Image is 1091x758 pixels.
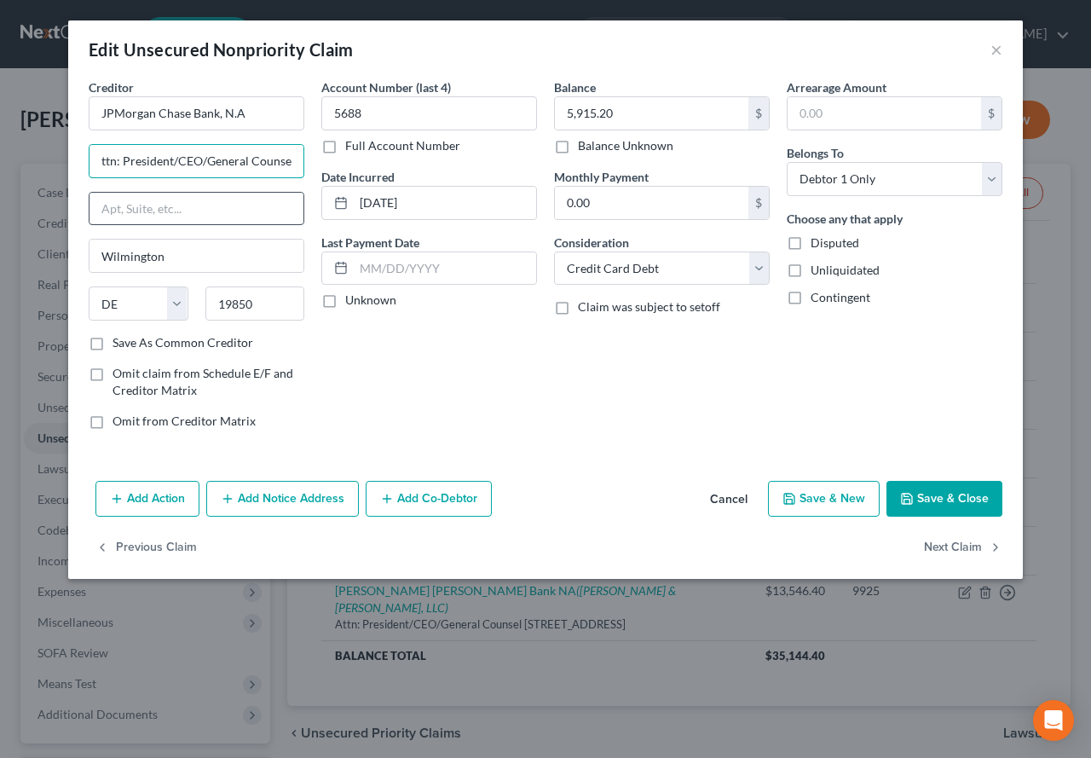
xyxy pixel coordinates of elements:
span: Contingent [811,290,870,304]
input: MM/DD/YYYY [354,252,536,285]
span: Belongs To [787,146,844,160]
label: Full Account Number [345,137,460,154]
label: Choose any that apply [787,210,903,228]
div: Open Intercom Messenger [1033,700,1074,741]
input: Enter zip... [205,286,305,321]
label: Save As Common Creditor [113,334,253,351]
div: Edit Unsecured Nonpriority Claim [89,38,354,61]
input: 0.00 [555,97,748,130]
label: Consideration [554,234,629,252]
label: Account Number (last 4) [321,78,451,96]
label: Unknown [345,292,396,309]
button: × [990,39,1002,60]
input: Enter address... [89,145,303,177]
span: Omit claim from Schedule E/F and Creditor Matrix [113,366,293,397]
span: Unliquidated [811,263,880,277]
input: 0.00 [788,97,981,130]
button: Next Claim [924,530,1002,566]
button: Save & Close [886,481,1002,517]
label: Balance Unknown [578,137,673,154]
span: Omit from Creditor Matrix [113,414,256,428]
button: Cancel [696,483,761,517]
input: MM/DD/YYYY [354,187,536,219]
span: Disputed [811,235,859,250]
input: 0.00 [555,187,748,219]
div: $ [748,97,769,130]
span: Creditor [89,80,134,95]
label: Arrearage Amount [787,78,886,96]
span: Claim was subject to setoff [578,299,720,314]
button: Add Notice Address [206,481,359,517]
button: Add Co-Debtor [366,481,492,517]
div: $ [748,187,769,219]
input: Apt, Suite, etc... [89,193,303,225]
button: Previous Claim [95,530,197,566]
button: Add Action [95,481,199,517]
input: Search creditor by name... [89,96,304,130]
label: Balance [554,78,596,96]
label: Monthly Payment [554,168,649,186]
button: Save & New [768,481,880,517]
input: XXXX [321,96,537,130]
input: Enter city... [89,240,303,272]
div: $ [981,97,1002,130]
label: Date Incurred [321,168,395,186]
label: Last Payment Date [321,234,419,252]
